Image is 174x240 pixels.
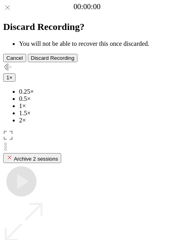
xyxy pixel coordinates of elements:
li: 0.25× [19,88,171,95]
li: 2× [19,117,171,124]
button: Discard Recording [28,54,78,62]
div: Archive 2 sessions [6,154,58,162]
h2: Discard Recording? [3,22,171,32]
span: 1 [6,75,9,81]
li: 1.5× [19,110,171,117]
button: 1× [3,73,15,82]
a: 00:00:00 [73,2,101,11]
li: 0.5× [19,95,171,102]
li: 1× [19,102,171,110]
li: You will not be able to recover this once discarded. [19,40,171,47]
button: Cancel [3,54,26,62]
button: Archive 2 sessions [3,153,61,163]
